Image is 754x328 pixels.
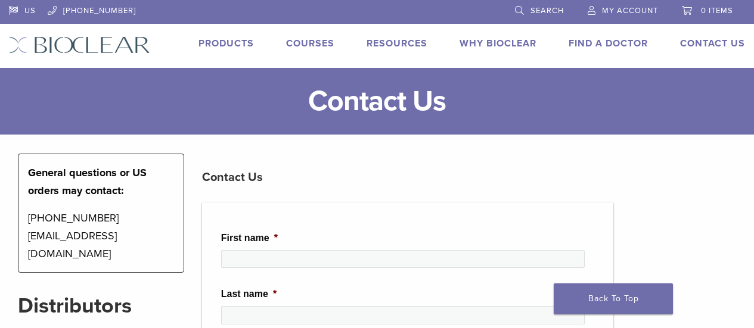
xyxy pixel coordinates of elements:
[554,283,673,314] a: Back To Top
[221,288,277,301] label: Last name
[569,38,648,49] a: Find A Doctor
[367,38,427,49] a: Resources
[28,209,174,263] p: [PHONE_NUMBER] [EMAIL_ADDRESS][DOMAIN_NAME]
[221,232,278,245] label: First name
[701,6,733,15] span: 0 items
[680,38,745,49] a: Contact Us
[28,166,147,197] strong: General questions or US orders may contact:
[18,292,184,320] h2: Distributors
[530,6,564,15] span: Search
[460,38,536,49] a: Why Bioclear
[9,36,150,54] img: Bioclear
[286,38,334,49] a: Courses
[202,163,613,192] h3: Contact Us
[198,38,254,49] a: Products
[602,6,658,15] span: My Account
